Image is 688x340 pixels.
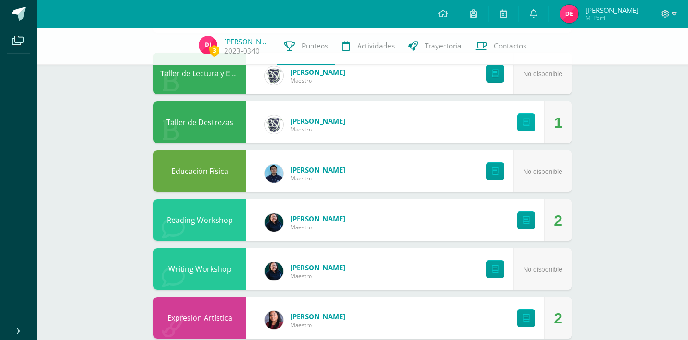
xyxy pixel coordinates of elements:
[265,262,283,280] img: 61717c48ca82bcb46b0e498c3b135766.png
[199,36,217,54] img: bae07c25937cbfb0985539fec0dc5ef6.png
[153,150,246,192] div: Educación Física
[585,14,639,22] span: Mi Perfil
[290,321,345,329] span: Maestro
[153,297,246,339] div: Expresión Artística
[335,28,402,65] a: Actividades
[523,168,562,175] span: No disponible
[554,200,562,241] div: 2
[290,125,345,133] span: Maestro
[277,28,335,65] a: Punteos
[585,6,639,15] span: [PERSON_NAME]
[224,37,270,46] a: [PERSON_NAME]
[357,41,395,51] span: Actividades
[302,41,328,51] span: Punteos
[290,263,345,272] a: [PERSON_NAME]
[265,311,283,329] img: 5f31f3d2da0d8e12ced4c0d19d963cfa.png
[224,46,260,56] a: 2023-0340
[290,165,345,174] a: [PERSON_NAME]
[153,248,246,290] div: Writing Workshop
[494,41,526,51] span: Contactos
[153,53,246,94] div: Taller de Lectura y Escritura
[402,28,469,65] a: Trayectoria
[290,174,345,182] span: Maestro
[425,41,462,51] span: Trayectoria
[265,213,283,232] img: 61717c48ca82bcb46b0e498c3b135766.png
[290,116,345,125] a: [PERSON_NAME]
[523,70,562,78] span: No disponible
[209,45,219,56] span: 3
[290,214,345,223] a: [PERSON_NAME]
[290,312,345,321] a: [PERSON_NAME]
[523,266,562,273] span: No disponible
[554,102,562,143] div: 1
[290,223,345,231] span: Maestro
[290,77,345,84] span: Maestro
[554,298,562,339] div: 2
[560,5,578,23] img: d4f6e5c0bc45087b9b3a0da2d030ce7c.png
[265,115,283,134] img: d382661833c5d0d9773af228cf2ca3bf.png
[290,272,345,280] span: Maestro
[265,164,283,183] img: 422b361062f1f40c96a2214a2681f0ab.png
[153,199,246,241] div: Reading Workshop
[469,28,533,65] a: Contactos
[153,101,246,143] div: Taller de Destrezas
[265,66,283,85] img: d382661833c5d0d9773af228cf2ca3bf.png
[290,67,345,77] a: [PERSON_NAME]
